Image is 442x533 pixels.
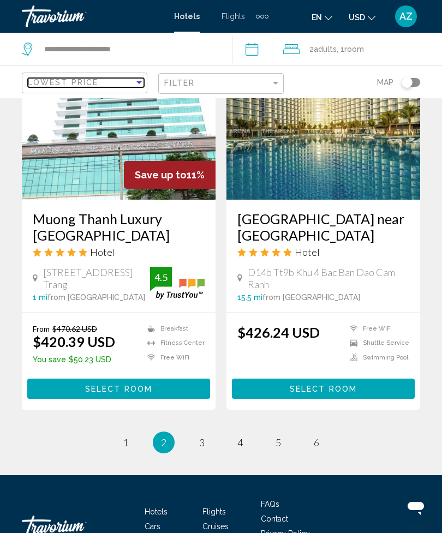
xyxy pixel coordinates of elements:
span: 2 [161,436,166,448]
a: FAQs [261,500,279,508]
a: Flights [202,507,226,516]
span: 4 [237,436,243,448]
span: Save up to [135,169,187,181]
span: 1 mi [33,293,47,302]
button: Select Room [232,379,415,399]
span: [STREET_ADDRESS] Trang [43,266,150,290]
a: Hotels [145,507,168,516]
span: USD [349,13,365,22]
span: You save [33,355,66,364]
span: from [GEOGRAPHIC_DATA] [47,293,145,302]
button: User Menu [392,5,420,28]
ins: $420.39 USD [33,333,115,350]
a: Travorium [22,5,163,27]
span: 1 [123,436,128,448]
span: Hotel [295,246,320,258]
span: Map [377,75,393,90]
img: Hotel image [22,25,216,200]
span: from [GEOGRAPHIC_DATA] [262,293,360,302]
a: Cars [145,522,160,531]
span: , 1 [337,41,364,57]
div: 11% [124,161,216,189]
button: Change language [312,9,332,25]
span: Adults [314,45,337,53]
a: Hotels [174,12,200,21]
a: [GEOGRAPHIC_DATA] near [GEOGRAPHIC_DATA] [237,211,409,243]
img: Hotel image [226,25,420,200]
div: 4.5 [150,271,172,284]
li: Shuttle Service [344,338,409,348]
div: 5 star Hotel [33,246,205,258]
ins: $426.24 USD [237,324,320,340]
span: 3 [199,436,205,448]
button: Extra navigation items [256,8,268,25]
p: $50.23 USD [33,355,115,364]
span: 6 [314,436,319,448]
a: Muong Thanh Luxury [GEOGRAPHIC_DATA] [33,211,205,243]
mat-select: Sort by [28,79,144,88]
span: 5 [276,436,281,448]
span: Lowest Price [28,78,98,87]
span: AZ [399,11,413,22]
button: Toggle map [393,77,420,87]
a: Select Room [232,381,415,393]
img: trustyou-badge.svg [150,267,205,299]
li: Fitness Center [142,338,205,348]
li: Free WiFi [344,324,409,333]
span: Hotel [90,246,115,258]
button: Check-in date: Aug 24, 2025 Check-out date: Aug 31, 2025 [232,33,273,65]
button: Filter [158,73,284,95]
button: Travelers: 2 adults, 0 children [272,33,442,65]
iframe: Кнопка запуска окна обмена сообщениями [398,489,433,524]
button: Select Room [27,379,210,399]
span: D14b Tt9b Khu 4 Bac Ban Dao Cam Ranh [248,266,409,290]
span: 2 [309,41,337,57]
li: Free WiFi [142,353,205,362]
div: 5 star Hotel [237,246,409,258]
span: From [33,324,50,333]
span: Filter [164,79,195,87]
del: $470.62 USD [52,324,97,333]
span: Select Room [290,385,357,393]
span: en [312,13,322,22]
a: Contact [261,514,288,523]
span: Select Room [85,385,152,393]
ul: Pagination [22,432,420,453]
span: 15.5 mi [237,293,262,302]
li: Swimming Pool [344,353,409,362]
a: Flights [222,12,245,21]
li: Breakfast [142,324,205,333]
button: Change currency [349,9,375,25]
a: Cruises [202,522,229,531]
span: Room [344,45,364,53]
a: Select Room [27,381,210,393]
